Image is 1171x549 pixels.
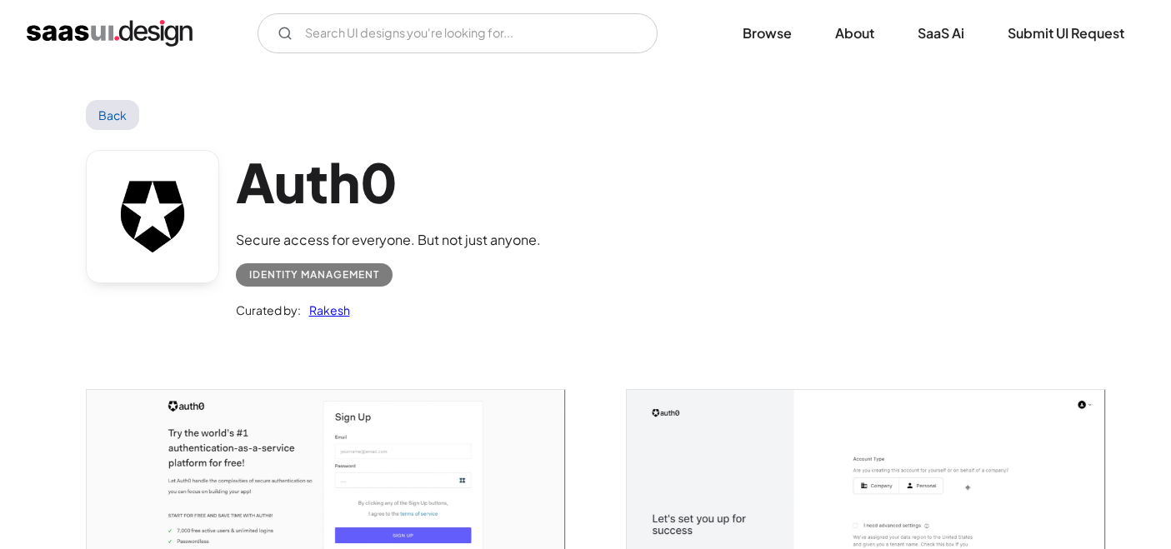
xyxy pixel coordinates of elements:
a: SaaS Ai [898,15,984,52]
a: Submit UI Request [988,15,1144,52]
a: Rakesh [301,300,350,320]
a: home [27,20,193,47]
a: About [815,15,894,52]
div: Identity Management [249,265,379,285]
input: Search UI designs you're looking for... [258,13,658,53]
h1: Auth0 [236,150,541,214]
a: Back [86,100,140,130]
a: Browse [723,15,812,52]
div: Secure access for everyone. But not just anyone. [236,230,541,250]
form: Email Form [258,13,658,53]
div: Curated by: [236,300,301,320]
